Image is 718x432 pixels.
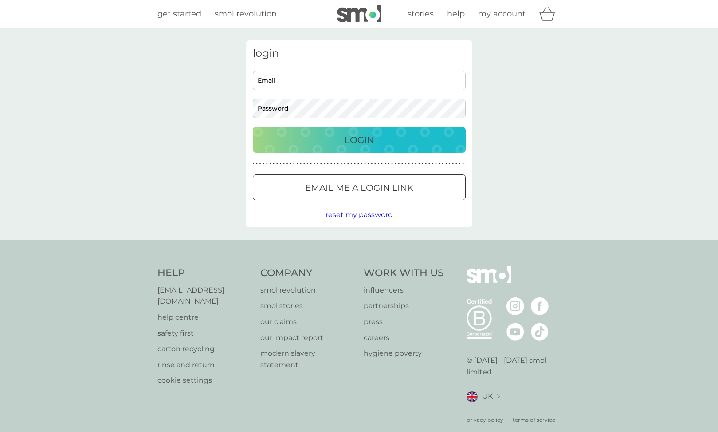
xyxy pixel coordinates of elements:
[260,348,355,370] p: modern slavery statement
[482,391,493,402] span: UK
[459,162,461,166] p: ●
[314,162,315,166] p: ●
[310,162,312,166] p: ●
[297,162,298,166] p: ●
[293,162,295,166] p: ●
[412,162,413,166] p: ●
[347,162,349,166] p: ●
[405,162,407,166] p: ●
[415,162,417,166] p: ●
[157,328,252,339] a: safety first
[253,174,466,200] button: Email me a login link
[307,162,309,166] p: ●
[345,133,374,147] p: Login
[300,162,302,166] p: ●
[378,162,380,166] p: ●
[354,162,356,166] p: ●
[263,162,264,166] p: ●
[337,5,381,22] img: smol
[531,323,549,341] img: visit the smol Tiktok page
[364,300,444,312] p: partnerships
[467,355,561,377] p: © [DATE] - [DATE] smol limited
[381,162,383,166] p: ●
[157,9,201,19] span: get started
[391,162,393,166] p: ●
[305,181,413,195] p: Email me a login link
[364,162,366,166] p: ●
[270,162,271,166] p: ●
[341,162,342,166] p: ●
[351,162,353,166] p: ●
[330,162,332,166] p: ●
[506,297,524,315] img: visit the smol Instagram page
[320,162,322,166] p: ●
[157,343,252,355] a: carton recycling
[215,9,277,19] span: smol revolution
[478,9,526,19] span: my account
[253,47,466,60] h3: login
[364,316,444,328] p: press
[506,323,524,341] img: visit the smol Youtube page
[408,9,434,19] span: stories
[157,266,252,280] h4: Help
[531,297,549,315] img: visit the smol Facebook page
[449,162,451,166] p: ●
[364,348,444,359] a: hygiene poverty
[260,300,355,312] a: smol stories
[467,266,511,297] img: smol
[432,162,434,166] p: ●
[455,162,457,166] p: ●
[344,162,345,166] p: ●
[157,375,252,386] p: cookie settings
[283,162,285,166] p: ●
[290,162,291,166] p: ●
[260,316,355,328] a: our claims
[467,391,478,402] img: UK flag
[513,416,555,424] a: terms of service
[478,8,526,20] a: my account
[326,209,393,221] button: reset my password
[317,162,318,166] p: ●
[447,8,465,20] a: help
[462,162,464,166] p: ●
[388,162,390,166] p: ●
[361,162,363,166] p: ●
[364,266,444,280] h4: Work With Us
[398,162,400,166] p: ●
[157,312,252,323] a: help centre
[422,162,424,166] p: ●
[324,162,326,166] p: ●
[327,162,329,166] p: ●
[253,127,466,153] button: Login
[401,162,403,166] p: ●
[425,162,427,166] p: ●
[157,8,201,20] a: get started
[364,332,444,344] a: careers
[435,162,437,166] p: ●
[215,8,277,20] a: smol revolution
[442,162,444,166] p: ●
[447,9,465,19] span: help
[260,285,355,296] a: smol revolution
[286,162,288,166] p: ●
[157,285,252,307] p: [EMAIL_ADDRESS][DOMAIN_NAME]
[467,416,503,424] a: privacy policy
[273,162,275,166] p: ●
[260,332,355,344] a: our impact report
[280,162,282,166] p: ●
[157,359,252,371] a: rinse and return
[276,162,278,166] p: ●
[266,162,268,166] p: ●
[253,162,255,166] p: ●
[364,285,444,296] a: influencers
